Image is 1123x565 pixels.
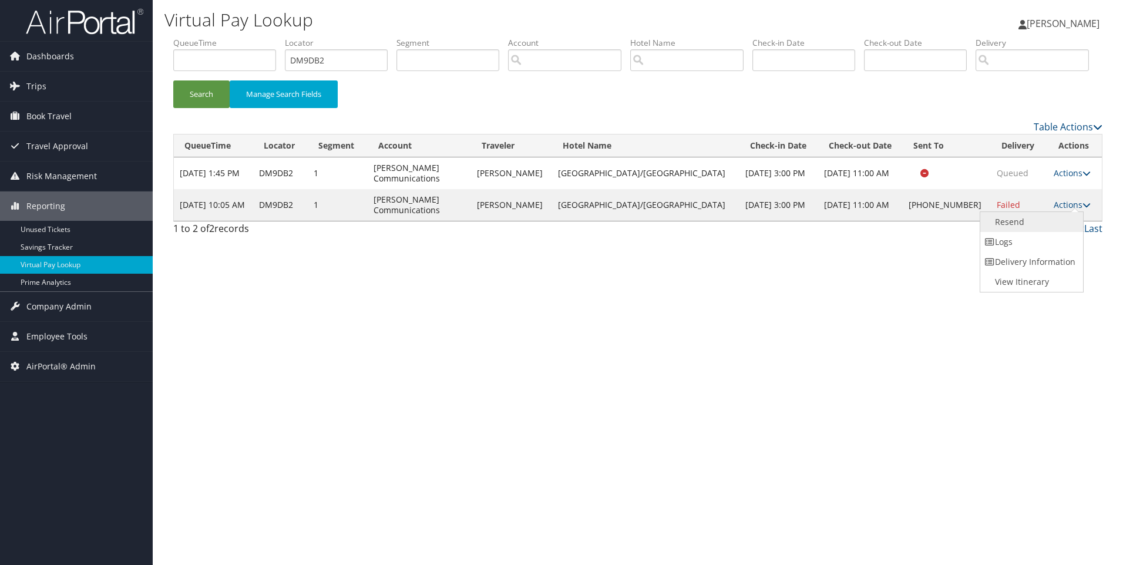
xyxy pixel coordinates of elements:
[368,189,471,221] td: [PERSON_NAME] Communications
[903,189,991,221] td: [PHONE_NUMBER]
[26,322,88,351] span: Employee Tools
[471,157,552,189] td: [PERSON_NAME]
[976,37,1098,49] label: Delivery
[818,189,902,221] td: [DATE] 11:00 AM
[26,191,65,221] span: Reporting
[739,157,818,189] td: [DATE] 3:00 PM
[1048,134,1102,157] th: Actions
[980,252,1081,272] a: Delivery Information
[1027,17,1100,30] span: [PERSON_NAME]
[308,134,368,157] th: Segment: activate to sort column ascending
[1034,120,1102,133] a: Table Actions
[552,157,739,189] td: [GEOGRAPHIC_DATA]/[GEOGRAPHIC_DATA]
[508,37,630,49] label: Account
[26,8,143,35] img: airportal-logo.png
[253,157,308,189] td: DM9DB2
[173,80,230,108] button: Search
[818,134,902,157] th: Check-out Date: activate to sort column ascending
[1084,222,1102,235] a: Last
[173,37,285,49] label: QueueTime
[471,189,552,221] td: [PERSON_NAME]
[997,167,1028,179] span: Queued
[980,212,1081,232] a: Resend
[26,72,46,101] span: Trips
[26,102,72,131] span: Book Travel
[903,134,991,157] th: Sent To: activate to sort column ascending
[997,199,1020,210] span: Failed
[980,272,1081,292] a: View Itinerary
[552,189,739,221] td: [GEOGRAPHIC_DATA]/[GEOGRAPHIC_DATA]
[1018,6,1111,41] a: [PERSON_NAME]
[739,134,818,157] th: Check-in Date: activate to sort column ascending
[471,134,552,157] th: Traveler: activate to sort column ascending
[164,8,796,32] h1: Virtual Pay Lookup
[864,37,976,49] label: Check-out Date
[253,134,308,157] th: Locator: activate to sort column ascending
[752,37,864,49] label: Check-in Date
[26,352,96,381] span: AirPortal® Admin
[991,134,1047,157] th: Delivery: activate to sort column ascending
[174,134,253,157] th: QueueTime: activate to sort column descending
[630,37,752,49] label: Hotel Name
[818,157,902,189] td: [DATE] 11:00 AM
[368,157,471,189] td: [PERSON_NAME] Communications
[26,132,88,161] span: Travel Approval
[230,80,338,108] button: Manage Search Fields
[173,221,392,241] div: 1 to 2 of records
[552,134,739,157] th: Hotel Name: activate to sort column ascending
[396,37,508,49] label: Segment
[174,189,253,221] td: [DATE] 10:05 AM
[174,157,253,189] td: [DATE] 1:45 PM
[26,292,92,321] span: Company Admin
[285,37,396,49] label: Locator
[308,189,368,221] td: 1
[209,222,214,235] span: 2
[26,162,97,191] span: Risk Management
[1054,167,1091,179] a: Actions
[1054,199,1091,210] a: Actions
[253,189,308,221] td: DM9DB2
[739,189,818,221] td: [DATE] 3:00 PM
[980,232,1081,252] a: Logs
[368,134,471,157] th: Account: activate to sort column ascending
[308,157,368,189] td: 1
[26,42,74,71] span: Dashboards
